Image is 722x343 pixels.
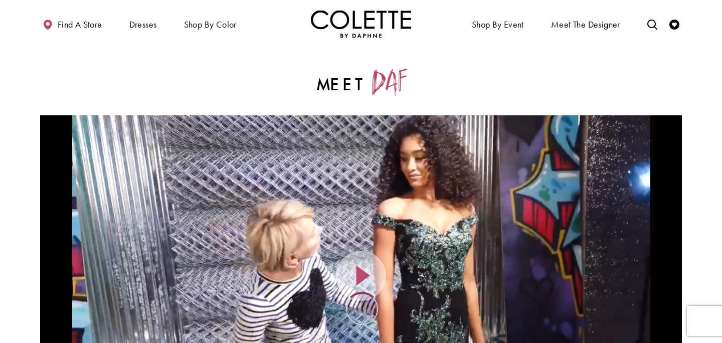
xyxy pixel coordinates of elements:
span: Find a store [58,20,102,30]
h2: Meet [148,69,574,95]
span: Meet the designer [551,20,620,30]
span: Shop by color [184,20,237,30]
a: Toggle search [645,10,660,38]
a: Visit Home Page [311,10,411,38]
span: Daf [371,69,404,95]
span: Shop by color [182,10,239,38]
img: Colette by Daphne [311,10,411,38]
span: Dresses [127,10,159,38]
span: Dresses [129,20,157,30]
a: Find a store [40,10,104,38]
span: Shop By Event [469,10,526,38]
a: Meet the designer [549,10,623,38]
span: Shop By Event [472,20,524,30]
a: Check Wishlist [667,10,682,38]
button: Play Video [336,251,386,301]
